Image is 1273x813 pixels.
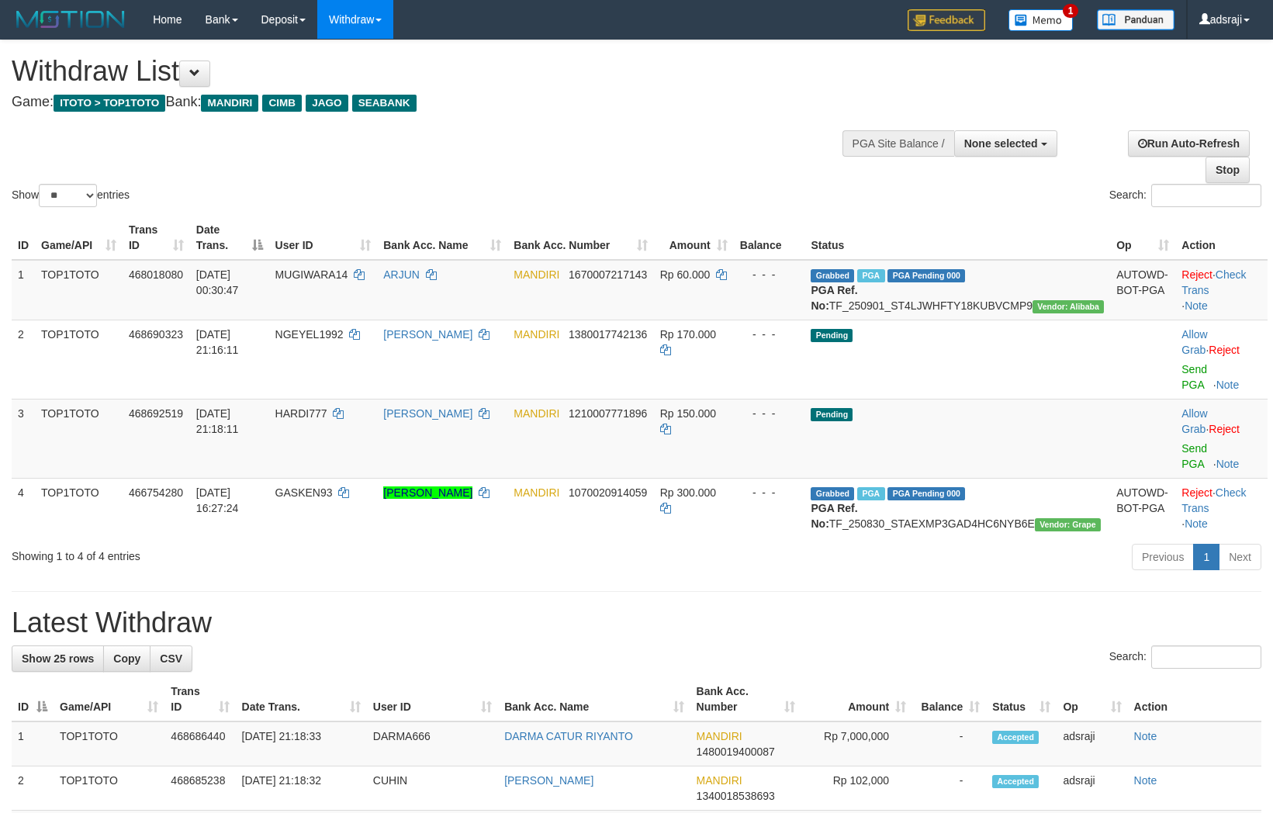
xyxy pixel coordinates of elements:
a: Reject [1209,423,1240,435]
span: MUGIWARA14 [275,268,348,281]
td: TOP1TOTO [35,320,123,399]
td: 2 [12,320,35,399]
span: · [1181,407,1209,435]
span: None selected [964,137,1038,150]
a: Note [1216,458,1240,470]
span: Copy 1480019400087 to clipboard [697,746,775,758]
td: · · [1175,260,1268,320]
div: - - - [740,267,799,282]
span: MANDIRI [697,774,742,787]
span: Show 25 rows [22,652,94,665]
td: TOP1TOTO [35,399,123,478]
span: 468018080 [129,268,183,281]
a: ARJUN [383,268,420,281]
div: - - - [740,485,799,500]
span: Vendor URL: https://settle31.1velocity.biz [1035,518,1101,531]
td: [DATE] 21:18:33 [236,721,367,766]
span: GASKEN93 [275,486,333,499]
span: MANDIRI [697,730,742,742]
a: Next [1219,544,1261,570]
span: SEABANK [352,95,417,112]
span: 468692519 [129,407,183,420]
a: Copy [103,645,150,672]
span: · [1181,328,1209,356]
span: PGA Pending [887,269,965,282]
td: adsraji [1057,721,1127,766]
h1: Withdraw List [12,56,833,87]
th: Op: activate to sort column ascending [1057,677,1127,721]
td: TOP1TOTO [54,766,164,811]
a: Allow Grab [1181,407,1207,435]
span: Marked by adsnindar [857,269,884,282]
select: Showentries [39,184,97,207]
label: Search: [1109,184,1261,207]
td: adsraji [1057,766,1127,811]
span: Pending [811,408,853,421]
td: DARMA666 [367,721,498,766]
span: Accepted [992,731,1039,744]
span: 466754280 [129,486,183,499]
a: Allow Grab [1181,328,1207,356]
span: MANDIRI [514,407,559,420]
td: 4 [12,478,35,538]
td: TOP1TOTO [54,721,164,766]
th: Balance [734,216,805,260]
a: Reject [1209,344,1240,356]
input: Search: [1151,645,1261,669]
th: Date Trans.: activate to sort column descending [190,216,269,260]
a: Check Trans [1181,486,1246,514]
a: Note [1185,517,1208,530]
img: Button%20Memo.svg [1008,9,1074,31]
span: MANDIRI [514,486,559,499]
div: - - - [740,327,799,342]
th: Action [1175,216,1268,260]
th: Trans ID: activate to sort column ascending [123,216,190,260]
th: Amount: activate to sort column ascending [801,677,912,721]
a: Run Auto-Refresh [1128,130,1250,157]
span: MANDIRI [514,268,559,281]
span: [DATE] 21:18:11 [196,407,239,435]
span: Copy 1070020914059 to clipboard [569,486,647,499]
a: Previous [1132,544,1194,570]
td: - [912,721,986,766]
div: Showing 1 to 4 of 4 entries [12,542,519,564]
label: Search: [1109,645,1261,669]
a: Note [1134,730,1157,742]
span: NGEYEL1992 [275,328,344,341]
th: ID: activate to sort column descending [12,677,54,721]
span: 468690323 [129,328,183,341]
b: PGA Ref. No: [811,284,857,312]
span: MANDIRI [201,95,258,112]
button: None selected [954,130,1057,157]
img: panduan.png [1097,9,1174,30]
th: ID [12,216,35,260]
td: TF_250901_ST4LJWHFTY18KUBVCMP9 [804,260,1110,320]
span: JAGO [306,95,348,112]
span: Copy 1670007217143 to clipboard [569,268,647,281]
span: [DATE] 16:27:24 [196,486,239,514]
div: - - - [740,406,799,421]
a: Send PGA [1181,363,1207,391]
span: ITOTO > TOP1TOTO [54,95,165,112]
td: CUHIN [367,766,498,811]
a: CSV [150,645,192,672]
td: 468685238 [164,766,235,811]
th: Bank Acc. Number: activate to sort column ascending [507,216,653,260]
th: Amount: activate to sort column ascending [654,216,734,260]
th: Balance: activate to sort column ascending [912,677,986,721]
a: Check Trans [1181,268,1246,296]
td: · · [1175,478,1268,538]
span: CIMB [262,95,302,112]
img: Feedback.jpg [908,9,985,31]
b: PGA Ref. No: [811,502,857,530]
th: Game/API: activate to sort column ascending [35,216,123,260]
input: Search: [1151,184,1261,207]
th: Op: activate to sort column ascending [1110,216,1175,260]
td: 1 [12,721,54,766]
th: Status [804,216,1110,260]
span: Marked by adsraji [857,487,884,500]
a: [PERSON_NAME] [504,774,593,787]
th: Trans ID: activate to sort column ascending [164,677,235,721]
td: AUTOWD-BOT-PGA [1110,478,1175,538]
span: Grabbed [811,487,854,500]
